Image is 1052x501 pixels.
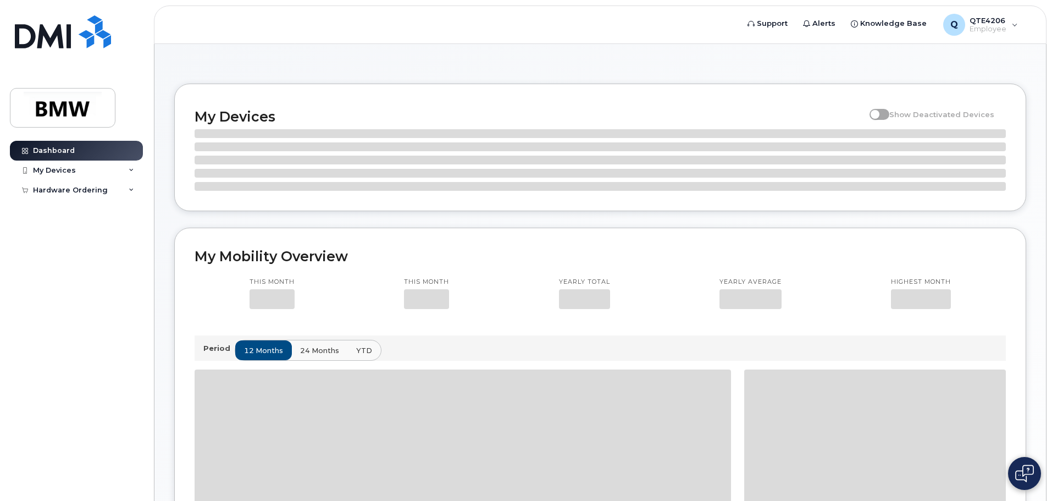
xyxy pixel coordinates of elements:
span: 24 months [300,345,339,356]
input: Show Deactivated Devices [870,104,878,113]
p: Yearly total [559,278,610,287]
p: Period [203,343,235,354]
span: YTD [356,345,372,356]
h2: My Mobility Overview [195,248,1006,265]
p: Highest month [891,278,951,287]
h2: My Devices [195,108,864,125]
span: Show Deactivated Devices [889,110,994,119]
p: Yearly average [719,278,782,287]
img: Open chat [1015,465,1034,482]
p: This month [250,278,295,287]
p: This month [404,278,449,287]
